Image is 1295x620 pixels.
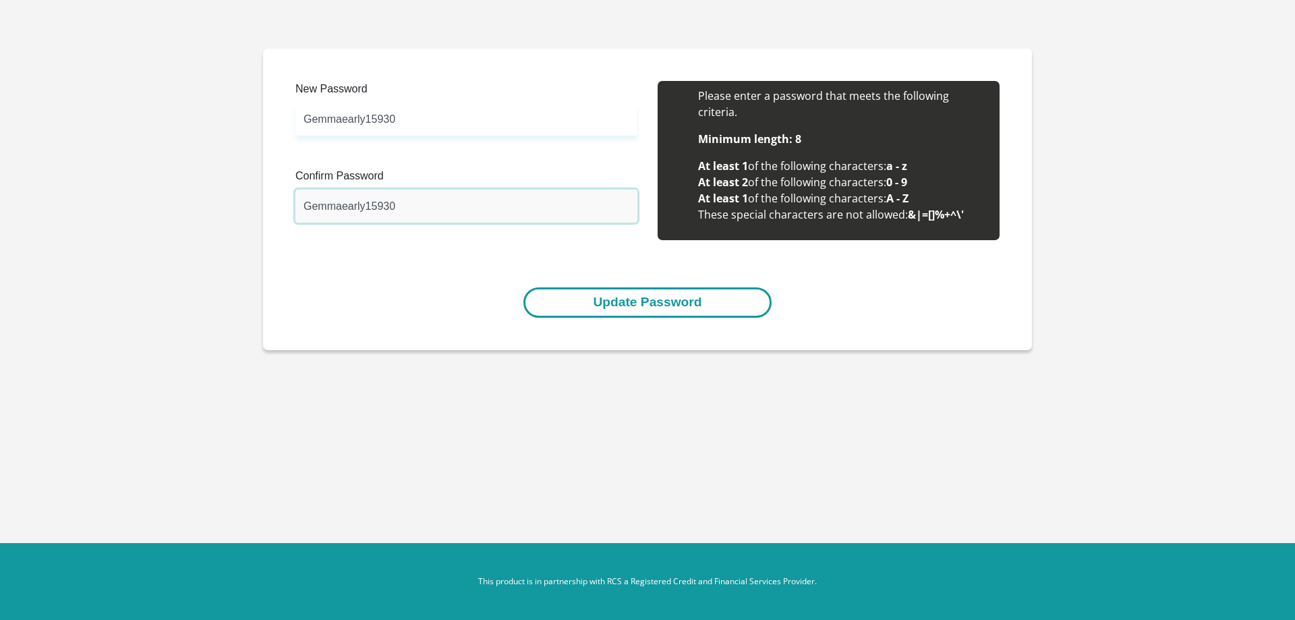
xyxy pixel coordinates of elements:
li: These special characters are not allowed: [698,206,986,223]
input: Enter new Password [295,103,637,136]
button: Update Password [523,287,771,318]
input: Confirm Password [295,190,637,223]
b: At least 1 [698,191,748,206]
b: A - Z [886,191,909,206]
b: &|=[]%+^\' [908,207,964,222]
b: At least 2 [698,175,748,190]
li: of the following characters: [698,190,986,206]
b: Minimum length: 8 [698,132,801,146]
label: New Password [295,81,637,103]
b: 0 - 9 [886,175,907,190]
li: of the following characters: [698,174,986,190]
li: of the following characters: [698,158,986,174]
li: Please enter a password that meets the following criteria. [698,88,986,120]
label: Confirm Password [295,168,637,190]
b: At least 1 [698,159,748,173]
p: This product is in partnership with RCS a Registered Credit and Financial Services Provider. [273,575,1022,588]
b: a - z [886,159,907,173]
